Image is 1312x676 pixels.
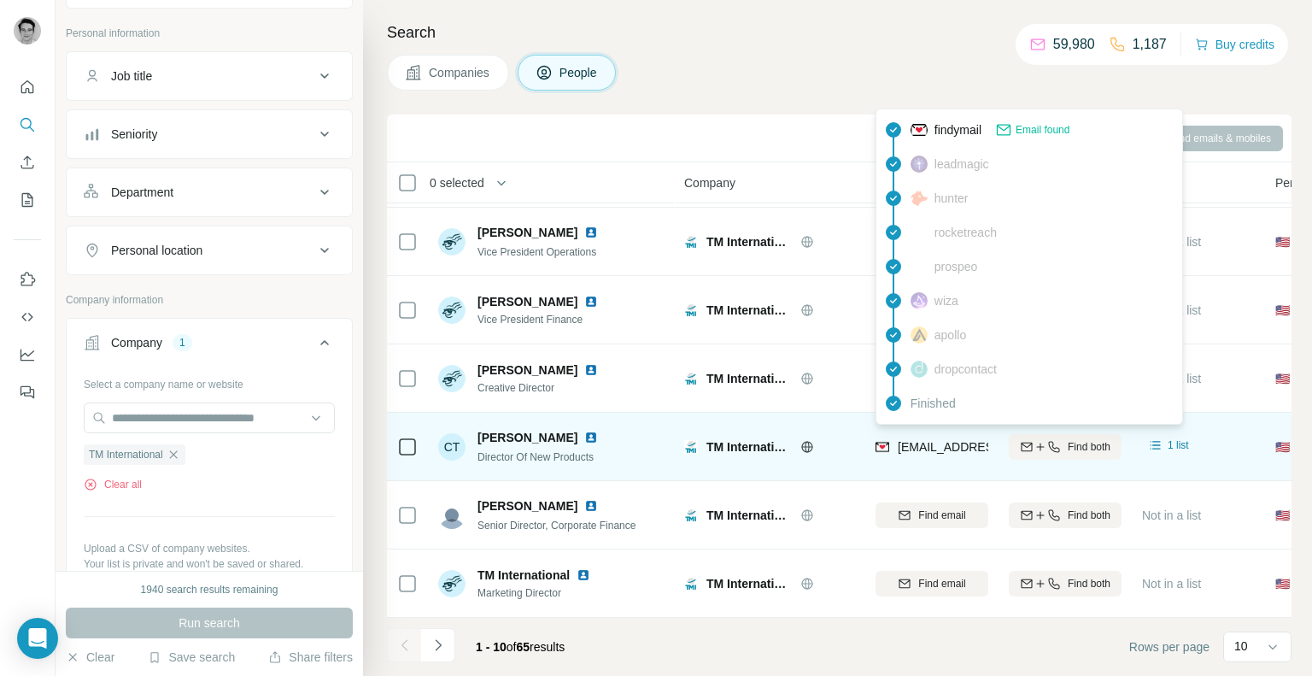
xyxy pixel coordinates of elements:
[559,64,599,81] span: People
[14,339,41,370] button: Dashboard
[89,447,163,462] span: TM International
[111,184,173,201] div: Department
[1068,439,1110,455] span: Find both
[476,640,507,654] span: 1 - 10
[684,440,698,454] img: Logo of TM International
[911,224,928,241] img: provider rocketreach logo
[898,440,1100,454] span: [EMAIL_ADDRESS][DOMAIN_NAME]
[477,362,577,379] span: [PERSON_NAME]
[1053,34,1095,55] p: 59,980
[1009,434,1122,460] button: Find both
[706,302,792,319] span: TM International
[584,499,598,513] img: LinkedIn logo
[477,451,594,463] span: Director Of New Products
[684,508,698,522] img: Logo of TM International
[14,264,41,295] button: Use Surfe on LinkedIn
[584,295,598,309] img: LinkedIn logo
[438,433,466,461] div: CT
[1133,34,1167,55] p: 1,187
[268,649,353,666] button: Share filters
[84,370,335,392] div: Select a company name or website
[911,361,928,378] img: provider dropcontact logo
[934,361,997,378] span: dropcontact
[17,618,58,659] div: Open Intercom Messenger
[911,292,928,309] img: provider wiza logo
[684,303,698,317] img: Logo of TM International
[66,649,114,666] button: Clear
[438,502,466,529] img: Avatar
[1275,370,1290,387] span: 🇺🇸
[934,326,966,344] span: apollo
[1142,577,1201,591] span: Not in a list
[934,292,958,309] span: wiza
[67,172,352,213] button: Department
[84,477,142,492] button: Clear all
[14,185,41,215] button: My lists
[430,174,484,191] span: 0 selected
[14,302,41,332] button: Use Surfe API
[84,541,335,556] p: Upload a CSV of company websites.
[706,507,792,524] span: TM International
[476,640,565,654] span: results
[477,585,611,601] span: Marketing Director
[14,72,41,103] button: Quick start
[14,17,41,44] img: Avatar
[438,365,466,392] img: Avatar
[584,226,598,239] img: LinkedIn logo
[477,226,577,239] span: [PERSON_NAME]
[684,174,735,191] span: Company
[141,582,278,597] div: 1940 search results remaining
[706,233,792,250] span: TM International
[1234,638,1248,655] p: 10
[84,556,335,572] p: Your list is private and won't be saved or shared.
[934,224,997,241] span: rocketreach
[911,258,928,275] img: provider prospeo logo
[1129,638,1209,655] span: Rows per page
[429,64,491,81] span: Companies
[477,246,596,258] span: Vice President Operations
[111,242,202,259] div: Personal location
[684,577,698,591] img: Logo of TM International
[1168,438,1189,453] span: 1 list
[517,640,530,654] span: 65
[934,258,978,275] span: prospeo
[1016,122,1069,138] span: Email found
[477,380,618,396] span: Creative Director
[1009,571,1122,597] button: Find both
[66,26,353,41] p: Personal information
[876,571,988,597] button: Find email
[1275,507,1290,524] span: 🇺🇸
[706,438,792,456] span: TM International
[684,372,698,385] img: Logo of TM International
[507,640,517,654] span: of
[1009,503,1122,528] button: Find both
[173,335,192,350] div: 1
[1275,575,1290,592] span: 🇺🇸
[934,156,989,173] span: leadmagic
[14,147,41,178] button: Enrich CSV
[577,568,590,582] img: LinkedIn logo
[911,121,928,138] img: provider findymail logo
[477,293,577,310] span: [PERSON_NAME]
[111,68,152,85] div: Job title
[584,363,598,377] img: LinkedIn logo
[387,21,1291,44] h4: Search
[438,297,466,324] img: Avatar
[918,508,965,523] span: Find email
[876,438,889,456] img: provider findymail logo
[1195,32,1274,56] button: Buy credits
[438,228,466,256] img: Avatar
[477,429,577,446] span: [PERSON_NAME]
[934,121,981,138] span: findymail
[148,649,235,666] button: Save search
[911,326,928,344] img: provider apollo logo
[67,230,352,271] button: Personal location
[876,503,988,528] button: Find email
[1068,576,1110,591] span: Find both
[706,370,792,387] span: TM International
[438,570,466,597] img: Avatar
[911,191,928,206] img: provider hunter logo
[477,497,577,514] span: [PERSON_NAME]
[1068,508,1110,523] span: Find both
[911,395,956,412] span: Finished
